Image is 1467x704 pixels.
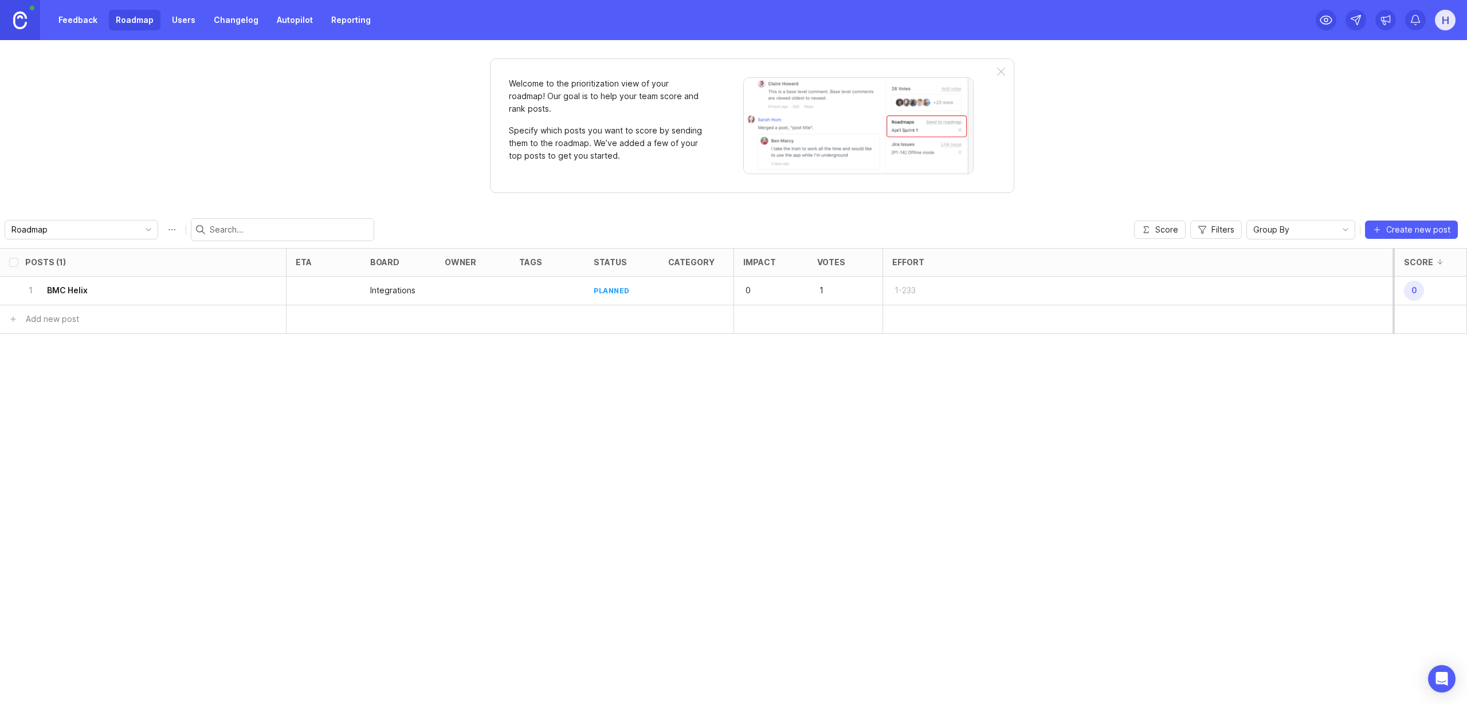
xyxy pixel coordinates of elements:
div: owner [445,258,476,266]
p: 0 [743,282,779,298]
span: 0 [1404,281,1424,301]
div: Add new post [26,313,79,325]
p: Integrations [370,285,415,296]
button: 1BMC Helix [25,277,254,305]
button: Create new post [1365,221,1458,239]
button: Filters [1190,221,1242,239]
svg: toggle icon [139,225,158,234]
div: Impact [743,258,776,266]
p: Welcome to the prioritization view of your roadmap! Our goal is to help your team score and rank ... [509,77,704,115]
div: eta [296,258,312,266]
span: Filters [1211,224,1234,235]
div: Open Intercom Messenger [1428,665,1456,693]
input: Search... [210,223,369,236]
img: Canny Home [13,11,27,29]
a: Feedback [52,10,104,30]
button: Roadmap options [163,221,181,239]
svg: toggle icon [1336,225,1355,234]
p: 1 [817,282,853,298]
span: Score [1155,224,1178,235]
p: Specify which posts you want to score by sending them to the roadmap. We’ve added a few of your t... [509,124,704,162]
div: Score [1404,258,1433,266]
a: Autopilot [270,10,320,30]
p: 1 [25,285,36,296]
img: When viewing a post, you can send it to a roadmap [743,77,974,174]
p: 1-233 [892,282,928,298]
span: Group By [1253,223,1289,236]
button: Score [1134,221,1186,239]
a: Reporting [324,10,378,30]
button: H [1435,10,1456,30]
div: Posts (1) [25,258,66,266]
a: Changelog [207,10,265,30]
a: Users [165,10,202,30]
div: board [370,258,399,266]
div: planned [594,286,630,296]
div: toggle menu [5,220,158,239]
div: category [668,258,715,266]
a: Roadmap [109,10,160,30]
span: Create new post [1386,224,1450,235]
input: Roadmap [11,223,138,236]
div: toggle menu [1246,220,1355,239]
div: status [594,258,627,266]
div: Effort [892,258,924,266]
h6: BMC Helix [47,285,88,296]
div: Votes [817,258,845,266]
div: tags [519,258,542,266]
